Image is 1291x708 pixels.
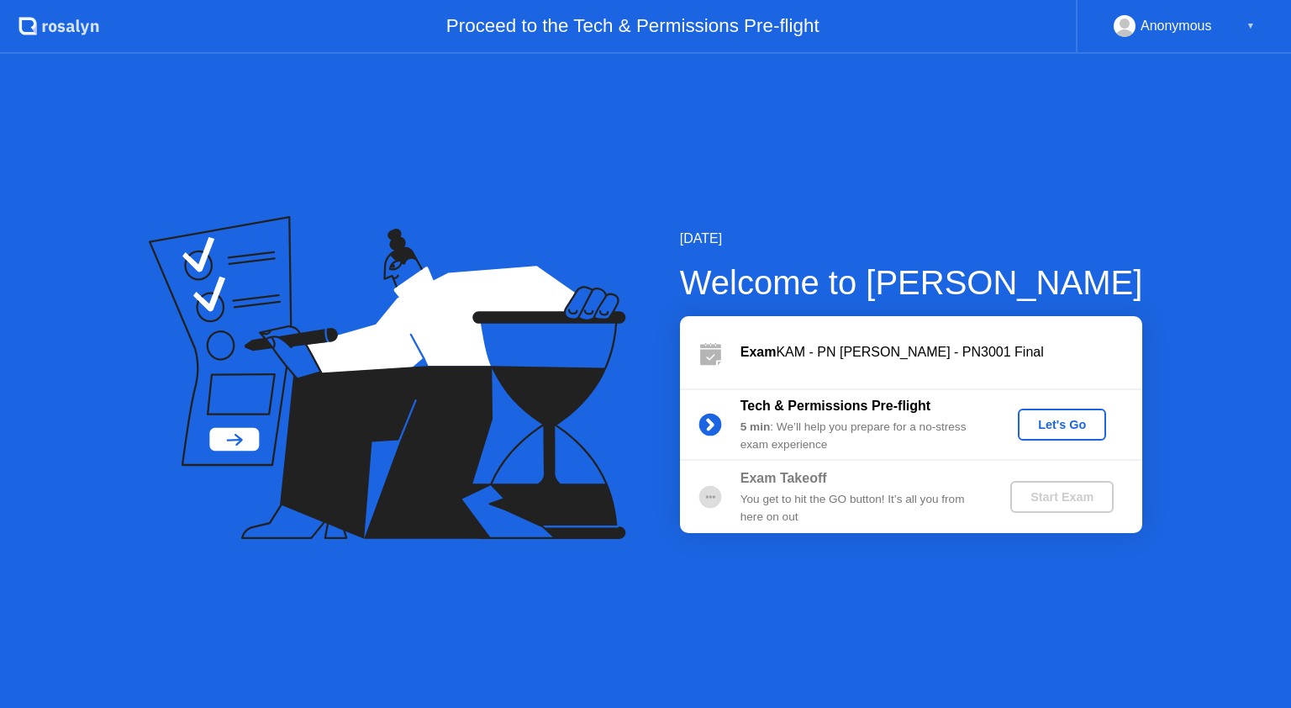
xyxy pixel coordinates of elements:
[740,419,983,453] div: : We’ll help you prepare for a no-stress exam experience
[1018,409,1106,441] button: Let's Go
[680,257,1143,308] div: Welcome to [PERSON_NAME]
[740,345,777,359] b: Exam
[1141,15,1212,37] div: Anonymous
[680,229,1143,249] div: [DATE]
[740,342,1142,362] div: KAM - PN [PERSON_NAME] - PN3001 Final
[740,420,771,433] b: 5 min
[1246,15,1255,37] div: ▼
[1025,418,1099,431] div: Let's Go
[740,471,827,485] b: Exam Takeoff
[740,399,930,413] b: Tech & Permissions Pre-flight
[1017,490,1107,504] div: Start Exam
[1010,481,1114,513] button: Start Exam
[740,491,983,526] div: You get to hit the GO button! It’s all you from here on out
